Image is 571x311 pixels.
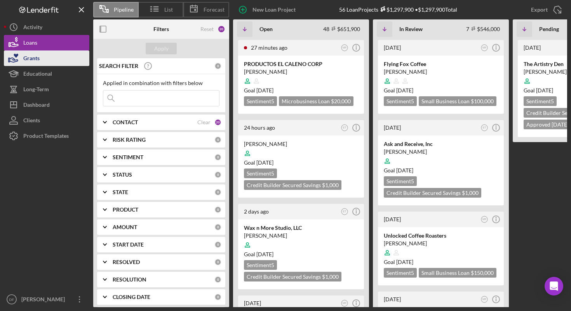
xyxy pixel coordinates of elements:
[244,96,277,106] div: Sentiment 5
[377,210,505,287] a: [DATE]MRUnlocked Coffee Roasters[PERSON_NAME]Goal [DATE]Sentiment5Small Business Loan $150,000
[384,259,413,265] span: Goal
[19,292,70,309] div: [PERSON_NAME]
[244,300,261,306] time: 2025-10-10 15:48
[256,159,273,166] time: 11/26/2025
[4,97,89,113] button: Dashboard
[4,19,89,35] button: Activity
[113,189,128,195] b: STATE
[214,224,221,231] div: 0
[214,154,221,161] div: 0
[378,6,414,13] div: $1,297,900
[419,96,496,106] div: Small Business Loan
[323,26,360,32] div: 48 $651,900
[482,218,486,221] text: MR
[4,113,89,128] button: Clients
[396,259,413,265] time: 09/26/2025
[244,251,273,257] span: Goal
[200,26,214,32] div: Reset
[377,39,505,115] a: [DATE]MRFlying Fox Coffee[PERSON_NAME]Goal [DATE]Sentiment5Small Business Loan $100,000
[237,203,365,290] a: 2 days agoETWax n More Studio, LLC[PERSON_NAME]Goal [DATE]Sentiment5Credit Builder Secured Saving...
[114,7,134,13] span: Pipeline
[214,276,221,283] div: 0
[396,167,413,174] time: 11/09/2025
[471,269,494,276] span: $150,000
[523,2,567,17] button: Export
[244,224,358,232] div: Wax n More Studio, LLC
[339,123,350,133] button: ET
[4,128,89,144] button: Product Templates
[113,242,144,248] b: START DATE
[539,26,559,32] b: Pending
[322,182,339,188] span: $1,000
[23,128,69,146] div: Product Templates
[244,208,269,215] time: 2025-10-11 19:23
[4,50,89,66] a: Grants
[399,26,423,32] b: In Review
[23,19,42,37] div: Activity
[214,259,221,266] div: 0
[113,172,132,178] b: STATUS
[384,216,401,222] time: 2025-09-15 16:35
[396,87,413,94] time: 03/31/2024
[384,96,417,106] div: Sentiment 5
[214,171,221,178] div: 0
[204,7,225,13] span: Forecast
[214,136,221,143] div: 0
[256,251,273,257] time: 11/24/2025
[237,119,365,199] a: 24 hours agoET[PERSON_NAME]Goal [DATE]Sentiment5Credit Builder Secured Savings $1,000
[214,206,221,213] div: 0
[377,119,505,207] a: [DATE]ETAsk and Receive, Inc[PERSON_NAME]Goal [DATE]Sentiment5Credit Builder Secured Savings $1,000
[419,268,496,278] div: Small Business Loan
[339,298,350,309] button: MR
[214,241,221,248] div: 0
[343,126,346,129] text: ET
[9,297,14,302] text: DF
[244,159,273,166] span: Goal
[113,224,137,230] b: AMOUNT
[4,292,89,307] button: DF[PERSON_NAME]
[343,302,346,304] text: MR
[23,50,40,68] div: Grants
[237,39,365,115] a: 27 minutes agoMRPRODUCTOS EL CALENO CORP[PERSON_NAME]Goal [DATE]Sentiment5Microbusiness Loan $20,000
[244,124,275,131] time: 2025-10-12 14:53
[23,113,40,130] div: Clients
[462,189,479,196] span: $1,000
[233,2,303,17] button: New Loan Project
[4,66,89,82] a: Educational
[482,46,486,49] text: MR
[384,148,498,156] div: [PERSON_NAME]
[23,97,50,115] div: Dashboard
[524,87,553,94] span: Goal [DATE]
[479,214,490,225] button: MR
[256,87,273,94] time: 11/24/2025
[146,43,177,54] button: Apply
[471,98,494,104] span: $100,000
[384,140,498,148] div: Ask and Receive, Inc
[524,96,557,106] div: Sentiment 5
[214,294,221,301] div: 0
[214,189,221,196] div: 0
[384,176,417,186] div: Sentiment 5
[384,268,417,278] div: Sentiment 5
[466,26,500,32] div: 7 $546,000
[479,123,490,133] button: ET
[279,96,353,106] div: Microbusiness Loan
[384,296,401,302] time: 2025-06-27 11:09
[482,298,486,301] text: MR
[384,188,481,198] div: Credit Builder Secured Savings
[384,87,413,94] span: Goal
[244,60,358,68] div: PRODUCTOS EL CALENO CORP
[154,43,169,54] div: Apply
[259,26,273,32] b: Open
[113,276,146,283] b: RESOLUTION
[339,43,350,53] button: MR
[384,167,413,174] span: Goal
[545,277,563,295] div: Open Intercom Messenger
[99,63,138,69] b: SEARCH FILTER
[113,259,140,265] b: RESOLVED
[113,294,150,300] b: CLOSING DATE
[244,68,358,76] div: [PERSON_NAME]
